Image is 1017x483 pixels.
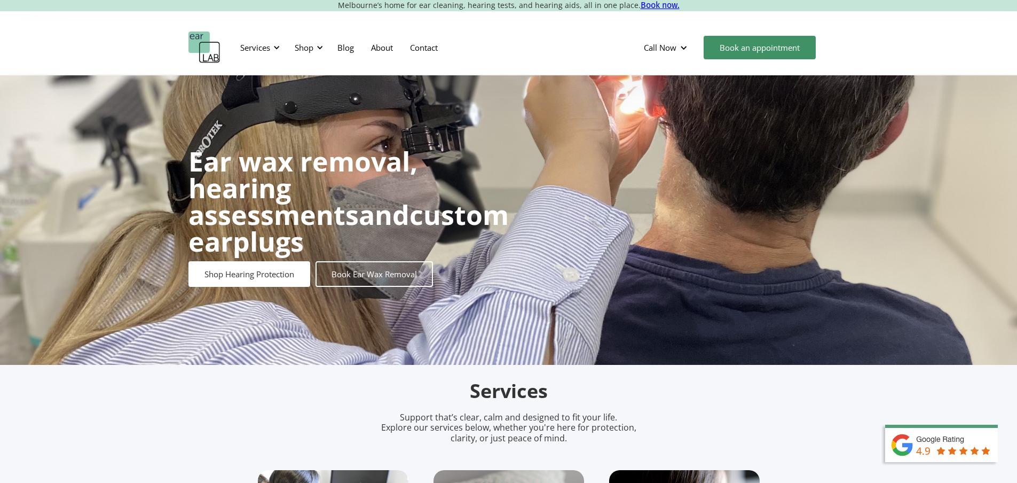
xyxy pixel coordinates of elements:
p: Support that’s clear, calm and designed to fit your life. Explore our services below, whether you... [367,412,650,443]
h1: and [188,148,509,255]
strong: custom earplugs [188,197,509,260]
a: home [188,32,220,64]
h2: Services [258,379,760,404]
div: Services [234,32,283,64]
strong: Ear wax removal, hearing assessments [188,143,417,233]
div: Call Now [644,42,676,53]
div: Shop [288,32,326,64]
a: Blog [329,32,362,63]
div: Shop [295,42,313,53]
a: Book Ear Wax Removal [316,261,433,287]
a: Shop Hearing Protection [188,261,310,287]
a: About [362,32,401,63]
div: Services [240,42,270,53]
a: Book an appointment [704,36,816,59]
div: Call Now [635,32,698,64]
a: Contact [401,32,446,63]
